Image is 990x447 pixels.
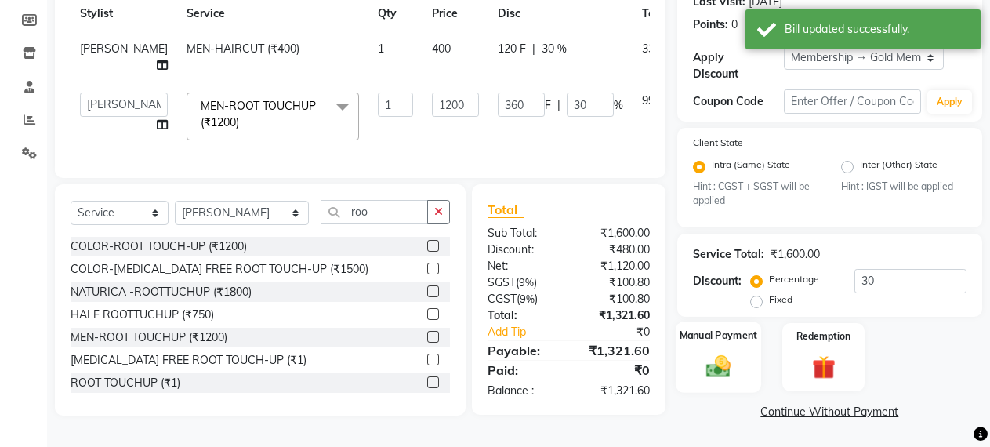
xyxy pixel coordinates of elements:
[476,225,568,242] div: Sub Total:
[568,383,661,399] div: ₹1,321.60
[321,200,429,224] input: Search or Scan
[476,307,568,324] div: Total:
[614,97,623,114] span: %
[731,16,738,33] div: 0
[693,273,742,289] div: Discount:
[545,97,551,114] span: F
[476,258,568,274] div: Net:
[476,341,568,360] div: Payable:
[476,361,568,380] div: Paid:
[71,238,247,255] div: COLOR-ROOT TOUCH-UP (₹1200)
[769,272,819,286] label: Percentage
[239,115,246,129] a: x
[71,375,180,391] div: ROOT TOUCHUP (₹1)
[698,353,738,381] img: _cash.svg
[488,202,524,218] span: Total
[201,99,316,129] span: MEN-ROOT TOUCHUP (₹1200)
[693,180,818,209] small: Hint : CGST + SGST will be applied
[568,274,661,291] div: ₹100.80
[693,136,743,150] label: Client State
[927,90,972,114] button: Apply
[432,42,451,56] span: 400
[769,293,792,307] label: Fixed
[568,258,661,274] div: ₹1,120.00
[805,353,843,382] img: _gift.svg
[860,158,937,176] label: Inter (Other) State
[488,275,516,289] span: SGST
[693,49,784,82] div: Apply Discount
[71,307,214,323] div: HALF ROOTTUCHUP (₹750)
[841,180,966,194] small: Hint : IGST will be applied
[378,42,384,56] span: 1
[712,158,790,176] label: Intra (Same) State
[476,291,568,307] div: ( )
[642,93,669,107] span: 991.2
[476,383,568,399] div: Balance :
[771,246,820,263] div: ₹1,600.00
[693,93,784,110] div: Coupon Code
[796,329,850,343] label: Redemption
[784,89,921,114] input: Enter Offer / Coupon Code
[679,329,757,343] label: Manual Payment
[568,225,661,242] div: ₹1,600.00
[568,291,661,307] div: ₹100.80
[568,341,661,360] div: ₹1,321.60
[532,41,535,57] span: |
[785,21,969,38] div: Bill updated successfully.
[498,41,526,57] span: 120 F
[642,42,669,56] span: 330.4
[476,324,584,340] a: Add Tip
[187,42,299,56] span: MEN-HAIRCUT (₹400)
[557,97,560,114] span: |
[476,274,568,291] div: ( )
[71,329,227,346] div: MEN-ROOT TOUCHUP (₹1200)
[519,276,534,289] span: 9%
[80,42,168,56] span: [PERSON_NAME]
[488,292,517,306] span: CGST
[584,324,662,340] div: ₹0
[71,284,252,300] div: NATURICA -ROOTTUCHUP (₹1800)
[568,361,661,380] div: ₹0
[680,404,979,420] a: Continue Without Payment
[542,41,567,57] span: 30 %
[520,293,535,305] span: 9%
[568,307,661,324] div: ₹1,321.60
[71,261,368,278] div: COLOR-[MEDICAL_DATA] FREE ROOT TOUCH-UP (₹1500)
[568,242,661,258] div: ₹480.00
[693,16,728,33] div: Points:
[693,246,764,263] div: Service Total:
[71,352,306,369] div: [MEDICAL_DATA] FREE ROOT TOUCH-UP (₹1)
[476,242,568,258] div: Discount:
